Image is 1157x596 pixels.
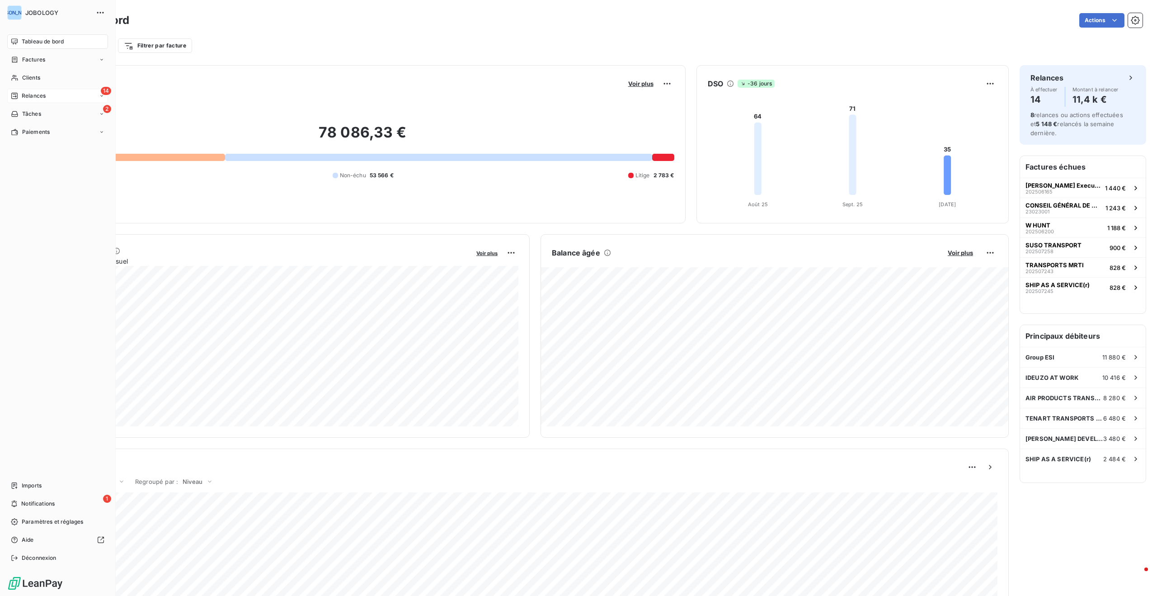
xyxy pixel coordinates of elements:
span: SUSO TRANSPORT [1025,241,1082,249]
h4: 11,4 k € [1072,92,1119,107]
span: 1 243 € [1105,204,1126,212]
span: TENART TRANSPORTS EUROPE [1025,415,1103,422]
span: -36 jours [738,80,775,88]
span: IDEUZO AT WORK [1025,374,1078,381]
h6: Balance âgée [552,247,600,258]
span: [PERSON_NAME] DEVELOPPEMENT [1025,435,1103,442]
span: 3 480 € [1103,435,1126,442]
span: 14 [101,87,111,95]
span: Montant à relancer [1072,87,1119,92]
span: 1 440 € [1105,184,1126,192]
span: Voir plus [628,80,654,87]
tspan: Sept. 25 [842,201,863,208]
span: Aide [22,536,34,544]
span: [PERSON_NAME] Executive search [1025,182,1101,189]
span: Niveau [183,478,202,485]
h6: Factures échues [1020,156,1146,178]
span: CONSEIL GÉNÉRAL DE MAYOTTE [1025,202,1102,209]
span: relances ou actions effectuées et relancés la semaine dernière. [1030,111,1123,137]
span: 828 € [1110,284,1126,291]
h2: 78 086,33 € [51,123,674,151]
button: Filtrer par facture [118,38,192,53]
div: [PERSON_NAME] [7,5,22,20]
span: 2 783 € [654,171,674,180]
span: 8 280 € [1103,394,1126,402]
span: Regroupé par : [135,478,178,485]
span: Paramètres et réglages [22,518,83,526]
span: Clients [22,74,40,82]
iframe: Intercom live chat [1126,565,1148,587]
button: Actions [1079,13,1124,28]
span: 2 484 € [1103,455,1126,463]
span: Litige [635,171,650,180]
button: SHIP AS A SERVICE(r)202507245828 € [1020,277,1146,297]
button: SUSO TRANSPORT202507258900 € [1020,237,1146,257]
span: À effectuer [1030,87,1058,92]
span: 202506165 [1025,189,1053,194]
span: Paiements [22,128,50,136]
button: CONSEIL GÉNÉRAL DE MAYOTTE230230011 243 € [1020,198,1146,218]
tspan: [DATE] [939,201,956,208]
span: Imports [22,482,42,490]
span: JOBOLOGY [25,9,90,16]
span: SHIP AS A SERVICE(r) [1025,455,1091,463]
span: Tableau de bord [22,38,64,46]
span: 1 [103,495,111,503]
img: Logo LeanPay [7,576,63,591]
span: Factures [22,56,45,64]
span: 10 416 € [1102,374,1126,381]
span: W HUNT [1025,222,1050,229]
button: Voir plus [945,249,976,257]
span: 900 € [1110,244,1126,251]
span: Group ESI [1025,354,1054,361]
span: Voir plus [476,250,498,256]
span: Voir plus [948,249,973,256]
span: Déconnexion [22,554,56,562]
span: 23023001 [1025,209,1049,214]
span: 2 [103,105,111,113]
h6: Relances [1030,72,1063,83]
a: Aide [7,533,108,547]
span: Notifications [21,500,55,508]
tspan: Août 25 [748,201,767,208]
span: 202507258 [1025,249,1054,254]
span: 202507245 [1025,289,1054,294]
button: W HUNT2025062001 188 € [1020,218,1146,237]
h6: Principaux débiteurs [1020,325,1146,347]
span: 11 880 € [1102,354,1126,361]
h6: DSO [708,78,723,89]
span: Non-échu [340,171,366,180]
span: 5 148 € [1036,120,1057,128]
span: Relances [22,92,46,100]
button: TRANSPORTS MRTI202507243828 € [1020,257,1146,277]
span: 828 € [1110,264,1126,271]
span: 1 188 € [1107,224,1126,232]
span: TRANSPORTS MRTI [1025,261,1084,269]
h4: 14 [1030,92,1058,107]
span: 202506200 [1025,229,1054,234]
button: [PERSON_NAME] Executive search2025061651 440 € [1020,178,1146,198]
span: Chiffre d'affaires mensuel [51,256,470,266]
span: 202507243 [1025,269,1054,274]
span: 6 480 € [1103,415,1126,422]
span: 53 566 € [370,171,394,180]
span: AIR PRODUCTS TRANSPORT [1025,394,1103,402]
button: Voir plus [474,249,500,257]
button: Voir plus [626,80,656,88]
span: SHIP AS A SERVICE(r) [1025,281,1090,289]
span: 8 [1030,111,1034,118]
span: Tâches [22,110,41,118]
